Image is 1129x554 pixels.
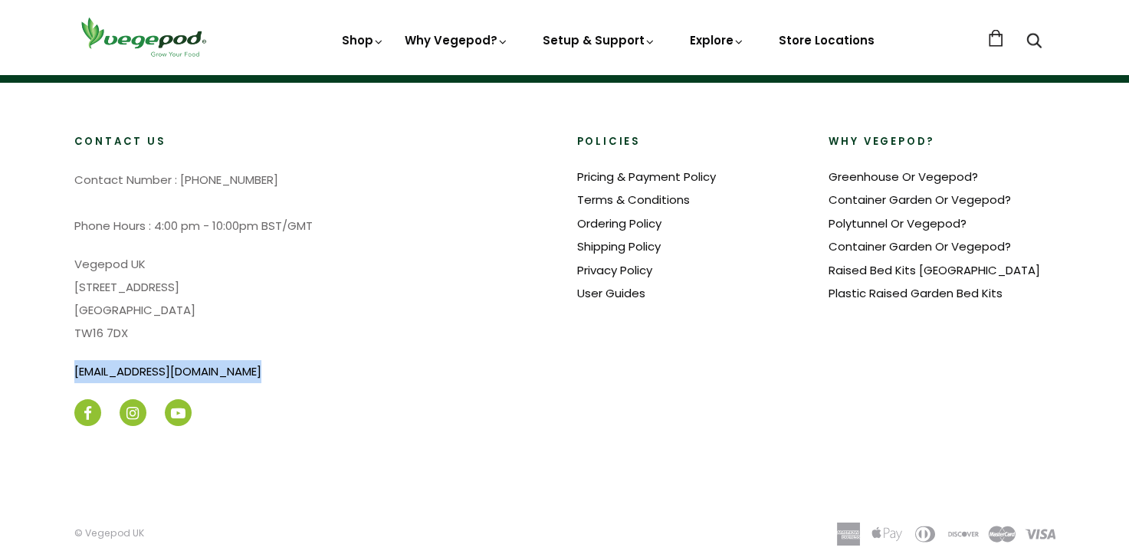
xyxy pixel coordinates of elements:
a: Container Garden Or Vegepod? [829,238,1011,254]
img: Vegepod [74,15,212,59]
a: User Guides [577,285,645,301]
a: [EMAIL_ADDRESS][DOMAIN_NAME] [74,363,261,379]
a: Store Locations [779,32,875,48]
a: Explore [690,32,745,48]
a: Container Garden Or Vegepod? [829,192,1011,208]
p: Contact Number : [PHONE_NUMBER] Phone Hours : 4:00 pm - 10:00pm BST/GMT [74,169,553,238]
a: Terms & Conditions [577,192,690,208]
a: Pricing & Payment Policy [577,169,716,185]
a: Shipping Policy [577,238,661,254]
a: Why Vegepod? [405,32,509,48]
h2: Policies [577,135,804,149]
a: Shop [342,32,385,48]
a: Polytunnel Or Vegepod? [829,215,967,231]
h2: Why Vegepod? [829,135,1055,149]
a: Greenhouse Or Vegepod? [829,169,978,185]
a: Plastic Raised Garden Bed Kits [829,285,1003,301]
a: © Vegepod UK [74,526,144,540]
a: Setup & Support [543,32,656,48]
a: Raised Bed Kits [GEOGRAPHIC_DATA] [829,262,1040,278]
a: Search [1026,34,1042,51]
a: Ordering Policy [577,215,661,231]
h2: Contact Us [74,135,553,149]
a: Privacy Policy [577,262,652,278]
p: Vegepod UK [STREET_ADDRESS] [GEOGRAPHIC_DATA] TW16 7DX [74,253,553,345]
